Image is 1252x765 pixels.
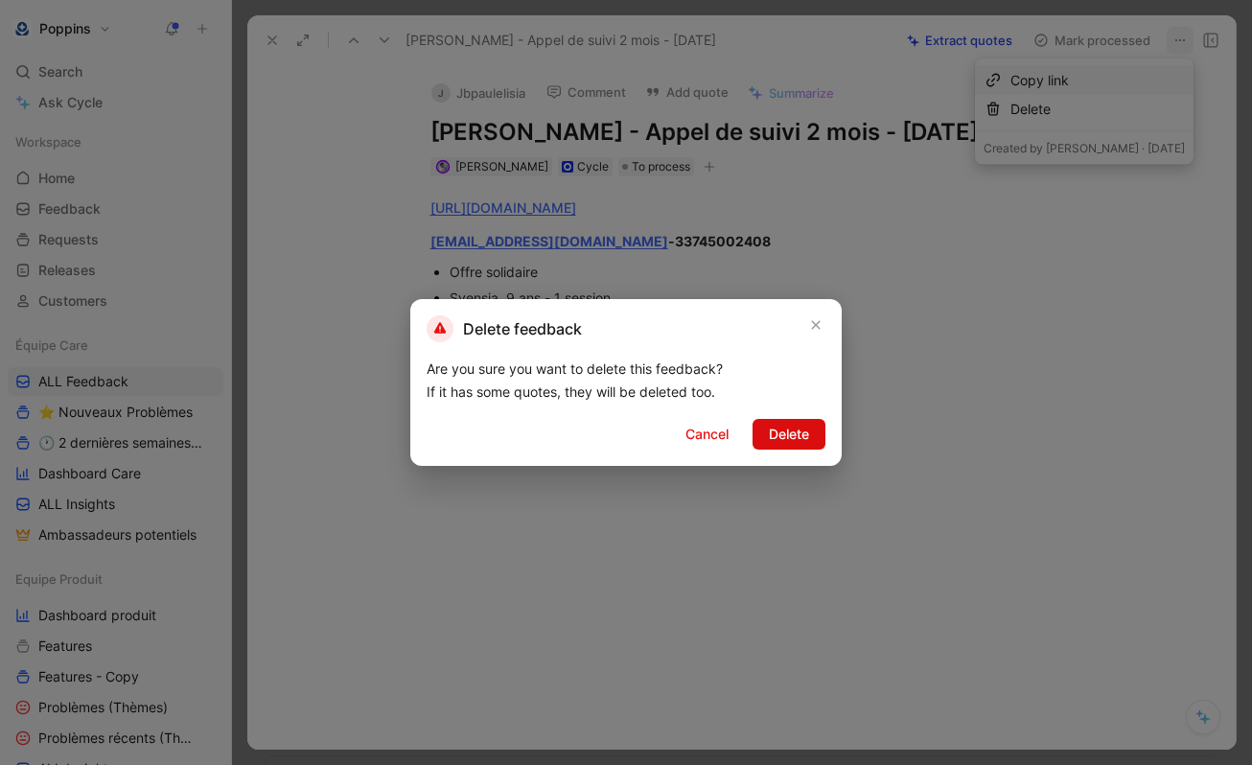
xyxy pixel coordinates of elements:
h2: Delete feedback [427,315,582,342]
div: Are you sure you want to delete this feedback? If it has some quotes, they will be deleted too. [427,358,825,404]
button: Delete [753,419,825,450]
span: Cancel [685,423,729,446]
span: Delete [769,423,809,446]
button: Cancel [669,419,745,450]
